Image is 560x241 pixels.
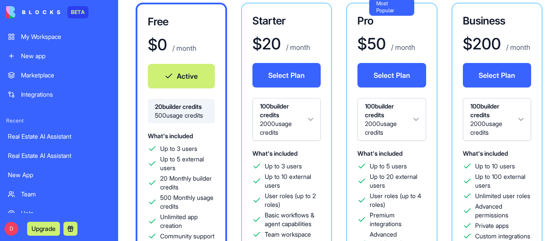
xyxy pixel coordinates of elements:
[8,171,110,179] div: New App
[160,144,197,153] span: Up to 3 users
[265,162,302,171] span: Up to 3 users
[504,42,530,52] p: / month
[357,35,386,52] h1: $ 50
[475,172,532,190] span: Up to 100 external users
[3,47,115,65] a: New app
[160,213,215,230] span: Unlimited app creation
[463,150,508,157] span: What's included
[252,14,321,28] h3: Starter
[27,224,60,233] a: Upgrade
[475,202,532,220] span: Advanced permissions
[21,209,110,218] div: Help
[3,117,115,124] span: Recent
[155,102,208,111] span: 20 builder credits
[265,211,321,228] span: Basic workflows & agent capabilities
[252,63,321,87] button: Select Plan
[357,63,426,87] button: Select Plan
[160,232,214,241] span: Community support
[265,230,311,239] span: Team workspace
[160,174,215,192] span: 20 Monthly builder credits
[463,14,532,28] h3: Business
[252,150,297,157] span: What's included
[3,185,115,203] a: Team
[160,155,215,172] span: Up to 5 external users
[155,111,208,120] span: 500 usage credits
[265,172,321,190] span: Up to 10 external users
[357,150,402,157] span: What's included
[475,221,509,230] span: Private apps
[4,222,18,236] span: D
[21,52,110,60] div: New app
[284,42,310,52] p: / month
[148,15,215,29] h3: Free
[3,205,115,222] a: Help
[8,151,110,160] div: Real Estate AI Assistant
[357,14,426,28] h3: Pro
[8,132,110,141] div: Real Estate AI Assistant
[6,6,60,18] img: logo
[3,66,115,84] a: Marketplace
[3,147,115,164] a: Real Estate AI Assistant
[265,192,321,209] span: User roles (up to 2 roles)
[27,222,60,236] button: Upgrade
[475,192,530,200] span: Unlimited user roles
[148,64,215,88] button: Active
[21,71,110,80] div: Marketplace
[148,36,167,53] h1: $ 0
[148,132,193,140] span: What's included
[252,35,281,52] h1: $ 20
[3,166,115,184] a: New App
[171,43,196,53] p: / month
[370,211,426,228] span: Premium integrations
[67,6,88,18] div: BETA
[463,35,501,52] h1: $ 200
[160,193,215,211] span: 500 Monthly usage credits
[3,28,115,45] a: My Workspace
[389,42,415,52] p: / month
[6,6,88,18] a: BETA
[475,232,530,241] span: Custom integrations
[21,90,110,99] div: Integrations
[21,190,110,199] div: Team
[463,63,532,87] button: Select Plan
[370,162,407,171] span: Up to 5 users
[370,172,426,190] span: Up to 20 external users
[3,128,115,145] a: Real Estate AI Assistant
[3,86,115,103] a: Integrations
[475,162,515,171] span: Up to 10 users
[370,192,426,209] span: User roles (up to 4 roles)
[21,32,110,41] div: My Workspace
